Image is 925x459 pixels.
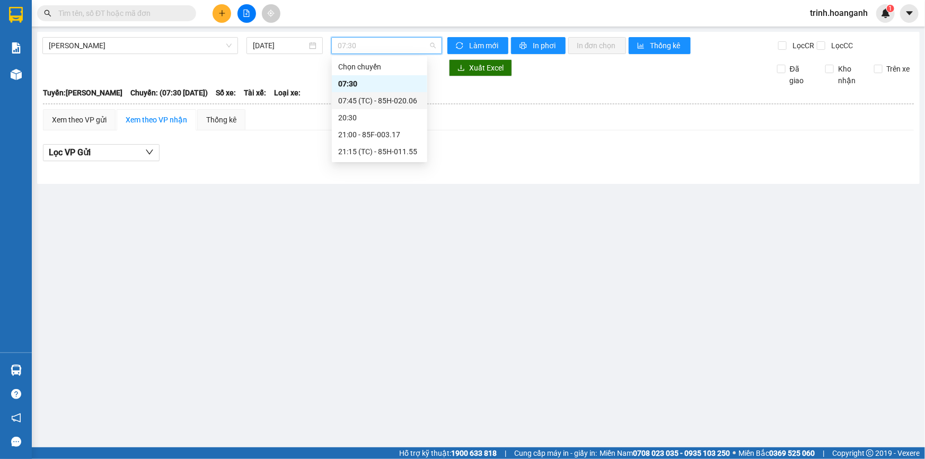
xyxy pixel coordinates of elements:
[49,146,91,159] span: Lọc VP Gửi
[9,7,23,23] img: logo-vxr
[505,447,506,459] span: |
[866,449,874,457] span: copyright
[44,10,51,17] span: search
[11,413,21,423] span: notification
[568,37,626,54] button: In đơn chọn
[338,61,421,73] div: Chọn chuyến
[769,449,815,457] strong: 0369 525 060
[338,112,421,123] div: 20:30
[338,78,421,90] div: 07:30
[827,40,854,51] span: Lọc CC
[637,42,646,50] span: bar-chart
[58,7,183,19] input: Tìm tên, số ĐT hoặc mã đơn
[338,129,421,140] div: 21:00 - 85F-003.17
[733,451,736,455] span: ⚪️
[43,144,160,161] button: Lọc VP Gửi
[514,447,597,459] span: Cung cấp máy in - giấy in:
[11,42,22,54] img: solution-icon
[49,38,232,54] span: Phan Rang - Hồ Chí Minh
[213,4,231,23] button: plus
[338,95,421,107] div: 07:45 (TC) - 85H-020.06
[738,447,815,459] span: Miền Bắc
[338,38,436,54] span: 07:30
[447,37,508,54] button: syncLàm mới
[888,5,892,12] span: 1
[130,87,208,99] span: Chuyến: (07:30 [DATE])
[881,8,891,18] img: icon-new-feature
[52,114,107,126] div: Xem theo VP gửi
[451,449,497,457] strong: 1900 633 818
[11,69,22,80] img: warehouse-icon
[905,8,914,18] span: caret-down
[633,449,730,457] strong: 0708 023 035 - 0935 103 250
[43,89,122,97] b: Tuyến: [PERSON_NAME]
[823,447,824,459] span: |
[338,146,421,157] div: 21:15 (TC) - 85H-011.55
[145,148,154,156] span: down
[469,40,500,51] span: Làm mới
[332,58,427,75] div: Chọn chuyến
[511,37,566,54] button: printerIn phơi
[801,6,876,20] span: trinh.hoanganh
[533,40,557,51] span: In phơi
[267,10,275,17] span: aim
[449,59,512,76] button: downloadXuất Excel
[887,5,894,12] sup: 1
[629,37,691,54] button: bar-chartThống kê
[650,40,682,51] span: Thống kê
[216,87,236,99] span: Số xe:
[262,4,280,23] button: aim
[834,63,866,86] span: Kho nhận
[244,87,266,99] span: Tài xế:
[786,63,817,86] span: Đã giao
[456,42,465,50] span: sync
[11,389,21,399] span: question-circle
[11,437,21,447] span: message
[218,10,226,17] span: plus
[788,40,816,51] span: Lọc CR
[206,114,236,126] div: Thống kê
[399,447,497,459] span: Hỗ trợ kỹ thuật:
[519,42,528,50] span: printer
[274,87,301,99] span: Loại xe:
[11,365,22,376] img: warehouse-icon
[253,40,307,51] input: 11/10/2025
[126,114,187,126] div: Xem theo VP nhận
[243,10,250,17] span: file-add
[237,4,256,23] button: file-add
[900,4,919,23] button: caret-down
[883,63,914,75] span: Trên xe
[600,447,730,459] span: Miền Nam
